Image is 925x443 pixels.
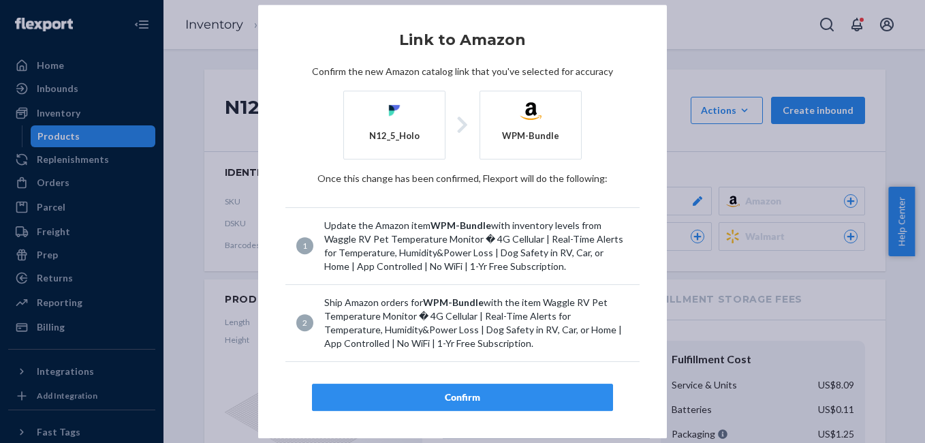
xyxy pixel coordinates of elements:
span: WPM-Bundle [423,296,484,308]
h2: Link to Amazon [285,32,640,48]
div: N12_5_Holo [369,129,420,142]
p: Once this change has been confirmed, Flexport will do the following: [285,172,640,185]
span: WPM-Bundle [430,219,491,231]
button: Confirm [312,384,613,411]
img: Flexport logo [383,100,405,121]
div: Confirm [324,391,601,404]
div: 1 [296,237,313,254]
div: Ship Amazon orders for with the item Waggle RV Pet Temperature Monitor � 4G Cellular | Real-Time ... [324,296,629,350]
div: WPM-Bundle [502,129,559,142]
div: Update the Amazon item with inventory levels from Waggle RV Pet Temperature Monitor � 4G Cellular... [324,219,629,273]
div: 2 [296,314,313,331]
p: Confirm the new Amazon catalog link that you've selected for accuracy [285,65,640,78]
